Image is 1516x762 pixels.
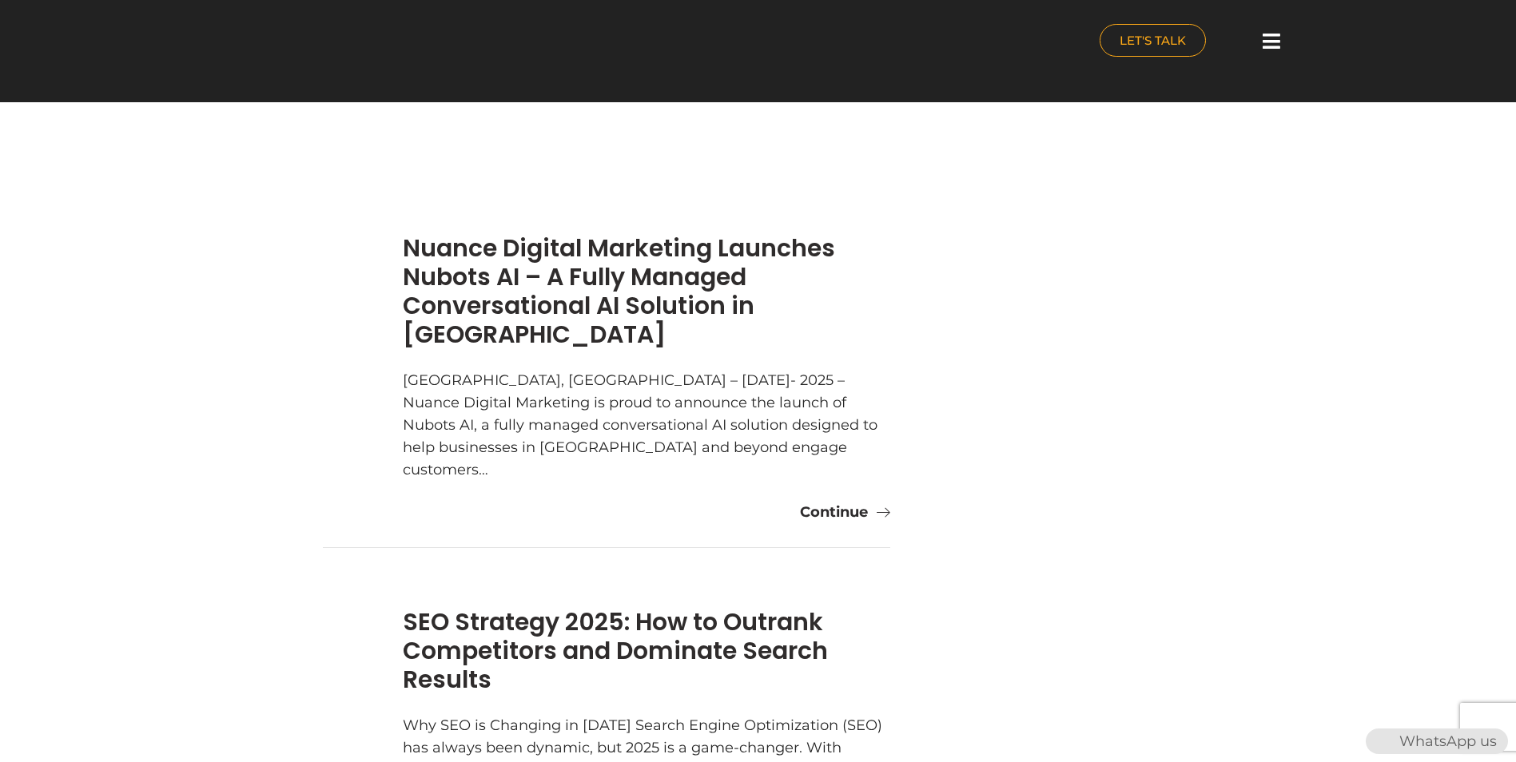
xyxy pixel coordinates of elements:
[403,605,828,697] a: SEO Strategy 2025: How to Outrank Competitors and Dominate Search Results
[403,369,890,481] div: [GEOGRAPHIC_DATA], [GEOGRAPHIC_DATA] – [DATE]- 2025 – Nuance Digital Marketing is proud to announ...
[1120,34,1186,46] span: LET'S TALK
[800,501,890,523] a: Continue
[1366,728,1508,754] div: WhatsApp us
[1100,24,1206,57] a: LET'S TALK
[1367,728,1393,754] img: WhatsApp
[403,231,835,351] a: Nuance Digital Marketing Launches Nubots AI – A Fully Managed Conversational AI Solution in [GEOG...
[191,8,750,77] a: nuance-qatar_logo
[1366,732,1508,750] a: WhatsAppWhatsApp us
[191,8,325,77] img: nuance-qatar_logo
